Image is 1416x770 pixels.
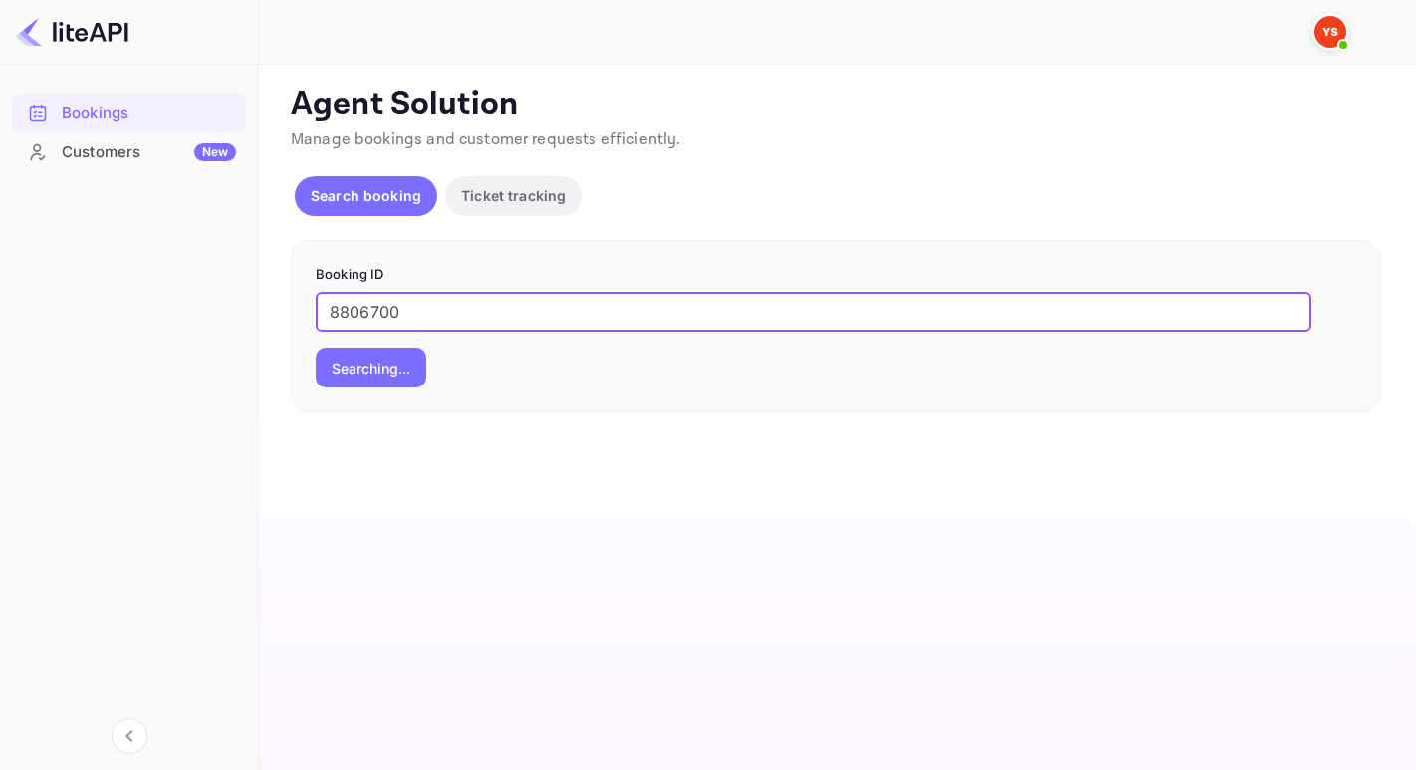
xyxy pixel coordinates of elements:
[291,85,1380,125] p: Agent Solution
[316,292,1311,332] input: Enter Booking ID (e.g., 63782194)
[194,143,236,161] div: New
[12,133,246,170] a: CustomersNew
[62,141,236,164] div: Customers
[311,185,421,206] p: Search booking
[112,718,147,754] button: Collapse navigation
[1314,16,1346,48] img: Yandex Support
[291,129,681,150] span: Manage bookings and customer requests efficiently.
[12,133,246,172] div: CustomersNew
[16,16,128,48] img: LiteAPI logo
[62,102,236,125] div: Bookings
[316,348,426,387] button: Searching...
[12,94,246,130] a: Bookings
[461,185,566,206] p: Ticket tracking
[316,265,1355,285] p: Booking ID
[12,94,246,132] div: Bookings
